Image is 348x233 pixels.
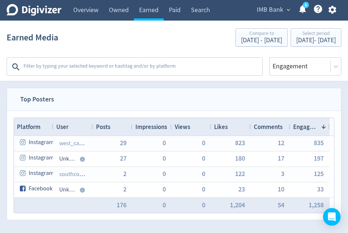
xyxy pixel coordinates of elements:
[96,123,110,131] span: Posts
[296,31,336,37] div: Select period
[202,186,205,193] button: 0
[278,140,284,146] button: 12
[29,166,54,180] span: Instagram
[281,171,284,177] button: 3
[120,155,127,162] button: 27
[314,140,324,146] button: 835
[123,171,127,177] button: 2
[163,186,166,193] button: 0
[7,26,58,49] h1: Earned Media
[59,155,122,162] span: Unknown Instagram Users
[214,123,228,131] span: Likes
[278,186,284,193] button: 10
[314,171,324,177] button: 125
[257,4,283,16] span: IMB Bank
[305,3,307,8] text: 5
[202,155,205,162] button: 0
[202,140,205,146] button: 0
[235,171,245,177] button: 122
[291,28,341,47] button: Select period[DATE]- [DATE]
[29,135,54,150] span: Instagram
[20,185,26,192] svg: facebook
[17,123,40,131] span: Platform
[59,186,121,193] span: Unknown Facebook Users
[303,2,309,8] a: 5
[293,123,318,131] span: Engagement
[29,151,54,165] span: Instagram
[123,186,127,193] button: 2
[59,140,133,147] a: west_canberra_wanderers_fc
[238,186,245,193] button: 23
[278,155,284,162] button: 17
[163,202,166,208] button: 0
[285,7,292,13] span: expand_more
[254,123,283,131] span: Comments
[20,170,26,176] svg: instagram
[235,28,288,47] button: Compare to[DATE] - [DATE]
[241,31,282,37] div: Compare to
[314,155,324,162] button: 197
[20,154,26,161] svg: instagram
[323,208,341,226] div: Open Intercom Messenger
[163,155,166,162] button: 0
[235,155,245,162] button: 180
[120,140,127,146] button: 29
[278,202,284,208] button: 54
[175,123,190,131] span: Views
[254,4,292,16] button: IMB Bank
[117,202,127,208] button: 176
[230,202,245,208] button: 1,204
[202,171,205,177] button: 0
[317,186,324,193] button: 33
[135,123,167,131] span: Impressions
[14,88,61,111] span: Top Posters
[309,202,324,208] button: 1,258
[241,37,282,44] div: [DATE] - [DATE]
[29,182,53,196] span: Facebook
[59,171,100,178] a: southcoastblaze
[56,123,68,131] span: User
[20,139,26,146] svg: instagram
[202,202,205,208] button: 0
[235,140,245,146] button: 823
[163,140,166,146] button: 0
[296,37,336,44] div: [DATE] - [DATE]
[163,171,166,177] button: 0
